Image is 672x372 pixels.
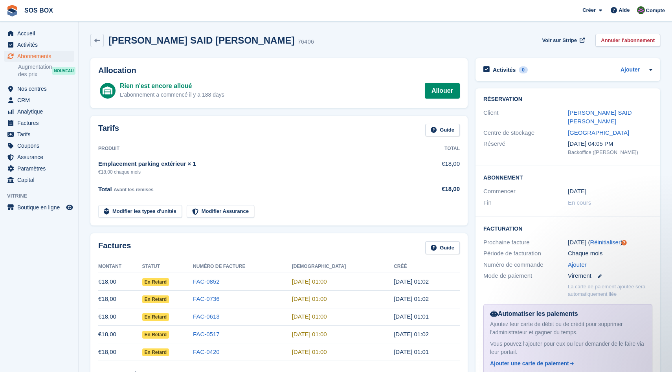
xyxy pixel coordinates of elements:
[98,308,142,326] td: €18,00
[17,83,64,94] span: Nos centres
[646,7,665,15] span: Compte
[193,313,220,320] a: FAC-0613
[483,271,568,280] div: Mode de paiement
[17,202,64,213] span: Boutique en ligne
[568,271,652,280] div: Virement
[98,66,460,75] h2: Allocation
[595,34,660,47] a: Annuler l'abonnement
[493,66,516,73] h2: Activités
[4,117,74,128] a: menu
[17,140,64,151] span: Coupons
[17,174,64,185] span: Capital
[4,174,74,185] a: menu
[292,260,394,273] th: [DEMOGRAPHIC_DATA]
[483,96,652,103] h2: Réservation
[4,95,74,106] a: menu
[17,39,64,50] span: Activités
[490,309,646,319] div: Automatiser les paiements
[142,260,193,273] th: Statut
[4,51,74,62] a: menu
[292,295,327,302] time: 2025-09-01 23:00:00 UTC
[539,34,586,47] a: Voir sur Stripe
[483,128,568,137] div: Centre de stockage
[519,66,528,73] div: 0
[394,260,460,273] th: Créé
[17,51,64,62] span: Abonnements
[21,4,56,17] a: SOS BOX
[4,39,74,50] a: menu
[490,320,646,337] div: Ajoutez leur carte de débit ou de crédit pour supprimer l'administrateur et gagner du temps.
[7,192,78,200] span: Vitrine
[568,238,652,247] div: [DATE] ( )
[394,278,429,285] time: 2025-09-30 23:02:17 UTC
[425,124,460,137] a: Guide
[568,260,587,269] a: Ajouter
[17,129,64,140] span: Tarifs
[425,83,460,99] a: Allouer
[4,83,74,94] a: menu
[422,143,460,155] th: Total
[568,187,586,196] time: 2025-03-31 23:00:00 UTC
[619,6,630,14] span: Aide
[4,152,74,163] a: menu
[621,66,640,75] a: Ajouter
[637,6,645,14] img: ALEXANDRE SOUBIRA
[483,139,568,156] div: Réservé
[18,63,74,79] a: Augmentation des prix NOUVEAU
[142,348,169,356] span: En retard
[120,81,224,91] div: Rien n'est encore alloué
[52,67,75,75] div: NOUVEAU
[568,249,652,258] div: Chaque mois
[292,313,327,320] time: 2025-08-01 23:00:00 UTC
[394,313,429,320] time: 2025-07-31 23:01:42 UTC
[483,108,568,126] div: Client
[187,205,254,218] a: Modifier Assurance
[568,283,652,298] p: La carte de paiement ajoutée sera automatiquement liée
[568,109,632,125] a: [PERSON_NAME] SAID [PERSON_NAME]
[483,224,652,232] h2: Facturation
[292,348,327,355] time: 2025-06-01 23:00:00 UTC
[98,241,131,254] h2: Factures
[98,290,142,308] td: €18,00
[98,124,119,137] h2: Tarifs
[193,260,292,273] th: Numéro de facture
[98,260,142,273] th: Montant
[422,155,460,180] td: €18,00
[193,348,220,355] a: FAC-0420
[542,37,577,44] span: Voir sur Stripe
[4,106,74,117] a: menu
[6,5,18,16] img: stora-icon-8386f47178a22dfd0bd8f6a31ec36ba5ce8667c1dd55bd0f319d3a0aa187defe.svg
[4,163,74,174] a: menu
[108,35,294,46] h2: [PERSON_NAME] SAID [PERSON_NAME]
[17,117,64,128] span: Factures
[490,340,646,356] div: Vous pouvez l'ajouter pour eux ou leur demander de le faire via leur portail.
[297,37,314,46] div: 76406
[98,186,112,192] span: Total
[142,295,169,303] span: En retard
[18,63,52,78] span: Augmentation des prix
[142,278,169,286] span: En retard
[142,331,169,339] span: En retard
[483,198,568,207] div: Fin
[114,187,154,192] span: Avant les remises
[193,295,220,302] a: FAC-0736
[568,148,652,156] div: Backoffice ([PERSON_NAME])
[4,28,74,39] a: menu
[394,295,429,302] time: 2025-08-31 23:02:40 UTC
[98,143,422,155] th: Produit
[98,159,422,169] div: Emplacement parking extérieur × 1
[621,239,628,246] div: Tooltip anchor
[483,238,568,247] div: Prochaine facture
[292,278,327,285] time: 2025-10-01 23:00:00 UTC
[4,202,74,213] a: menu
[142,313,169,321] span: En retard
[17,106,64,117] span: Analytique
[292,331,327,337] time: 2025-07-01 23:00:00 UTC
[568,129,629,136] a: [GEOGRAPHIC_DATA]
[17,152,64,163] span: Assurance
[582,6,596,14] span: Créer
[4,129,74,140] a: menu
[422,185,460,194] div: €18,00
[483,249,568,258] div: Période de facturation
[193,278,220,285] a: FAC-0852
